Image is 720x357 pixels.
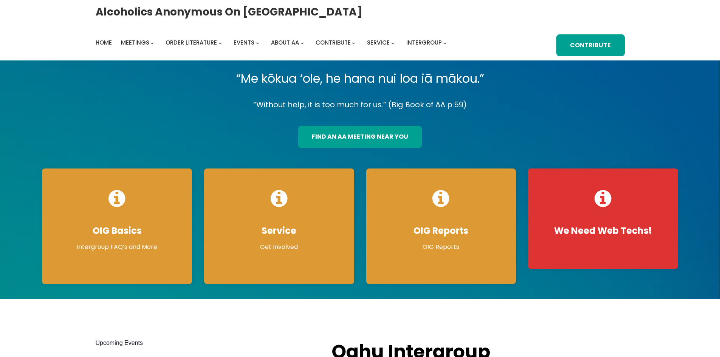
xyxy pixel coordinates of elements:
[271,37,299,48] a: About AA
[374,225,509,236] h4: OIG Reports
[234,39,254,46] span: Events
[36,98,684,111] p: “Without help, it is too much for us.” (Big Book of AA p.59)
[96,3,362,21] a: Alcoholics Anonymous on [GEOGRAPHIC_DATA]
[166,39,217,46] span: Order Literature
[406,39,442,46] span: Intergroup
[121,39,149,46] span: Meetings
[536,225,670,236] h4: We Need Web Techs!
[443,41,447,44] button: Intergroup submenu
[50,225,184,236] h4: OIG Basics
[391,41,395,44] button: Service submenu
[212,243,347,252] p: Get Involved
[218,41,222,44] button: Order Literature submenu
[374,243,509,252] p: OIG Reports
[234,37,254,48] a: Events
[316,37,351,48] a: Contribute
[316,39,351,46] span: Contribute
[96,338,317,348] h2: Upcoming Events
[50,243,184,252] p: Intergroup FAQ’s and More
[298,126,422,148] a: find an aa meeting near you
[271,39,299,46] span: About AA
[212,225,347,236] h4: Service
[300,41,304,44] button: About AA submenu
[367,39,390,46] span: Service
[96,37,449,48] nav: Intergroup
[150,41,154,44] button: Meetings submenu
[96,37,112,48] a: Home
[256,41,259,44] button: Events submenu
[406,37,442,48] a: Intergroup
[121,37,149,48] a: Meetings
[556,34,624,57] a: Contribute
[352,41,355,44] button: Contribute submenu
[36,68,684,89] p: “Me kōkua ‘ole, he hana nui loa iā mākou.”
[96,39,112,46] span: Home
[367,37,390,48] a: Service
